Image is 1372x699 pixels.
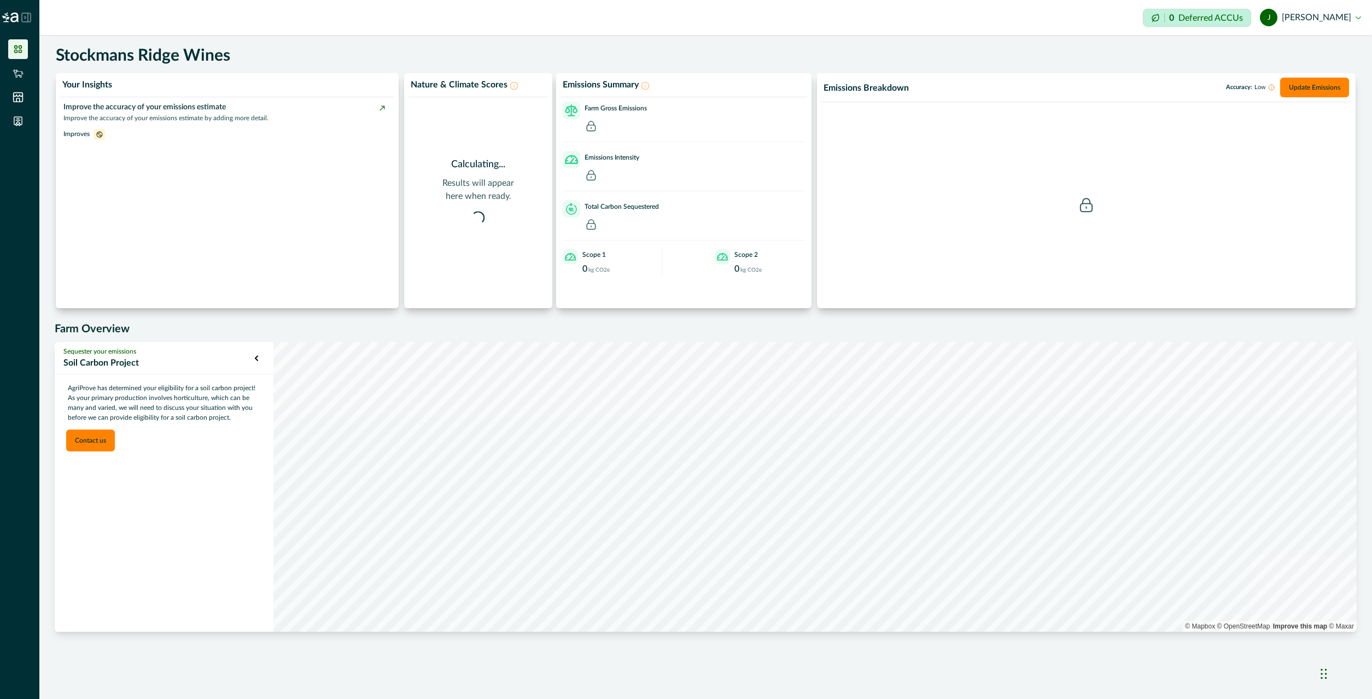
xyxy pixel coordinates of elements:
[585,152,639,162] p: Emissions Intensity
[1217,622,1270,630] a: OpenStreetMap
[55,342,1357,632] canvas: Map
[1321,657,1327,690] div: Drag
[1280,78,1349,97] button: Update Emissions
[588,266,610,274] p: kg CO2e
[411,80,507,90] p: Nature & Climate Scores
[63,379,265,427] p: AgriProve has determined your eligibility for a soil carbon project! As your primary production i...
[734,265,739,273] p: 0
[1329,622,1354,630] a: Maxar
[824,83,909,93] p: Emissions Breakdown
[585,202,659,212] p: Total Carbon Sequestered
[1254,84,1266,91] span: Low
[63,346,255,356] p: Sequester your emissions
[740,266,762,274] p: kg CO2e
[582,265,587,273] p: 0
[56,46,230,66] h5: Stockmans Ridge Wines
[1273,622,1327,630] a: Map feedback
[1185,622,1215,630] a: Mapbox
[63,129,90,139] p: Improves
[94,130,105,138] span: climate
[55,322,1357,336] h5: Farm Overview
[1169,14,1174,22] p: 0
[2,13,19,22] img: Logo
[1260,4,1361,31] button: Jonathan Hambrook [PERSON_NAME]
[1178,14,1243,22] p: Deferred ACCUs
[582,250,606,260] p: Scope 1
[734,250,758,260] p: Scope 2
[441,177,516,203] p: Results will appear here when ready.
[63,102,385,113] p: Improve the accuracy of your emissions estimate
[585,103,647,113] p: Farm Gross Emissions
[63,356,255,369] p: Soil Carbon Project
[66,430,115,451] button: Contact us
[451,157,505,172] p: Calculating...
[563,80,639,90] p: Emissions Summary
[62,80,112,90] p: Your Insights
[63,113,385,123] p: Improve the accuracy of your emissions estimate by adding more detail.
[1226,84,1275,91] p: Accuracy:
[1317,647,1372,699] iframe: Chat Widget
